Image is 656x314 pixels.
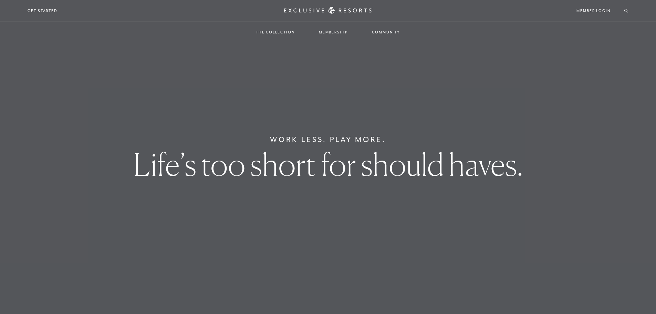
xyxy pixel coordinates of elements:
a: The Collection [249,22,302,42]
a: Community [365,22,407,42]
h6: Work Less. Play More. [270,134,386,145]
h1: Life’s too short for should haves. [133,149,523,180]
a: Membership [312,22,355,42]
a: Get Started [28,8,58,14]
a: Member Login [576,8,611,14]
